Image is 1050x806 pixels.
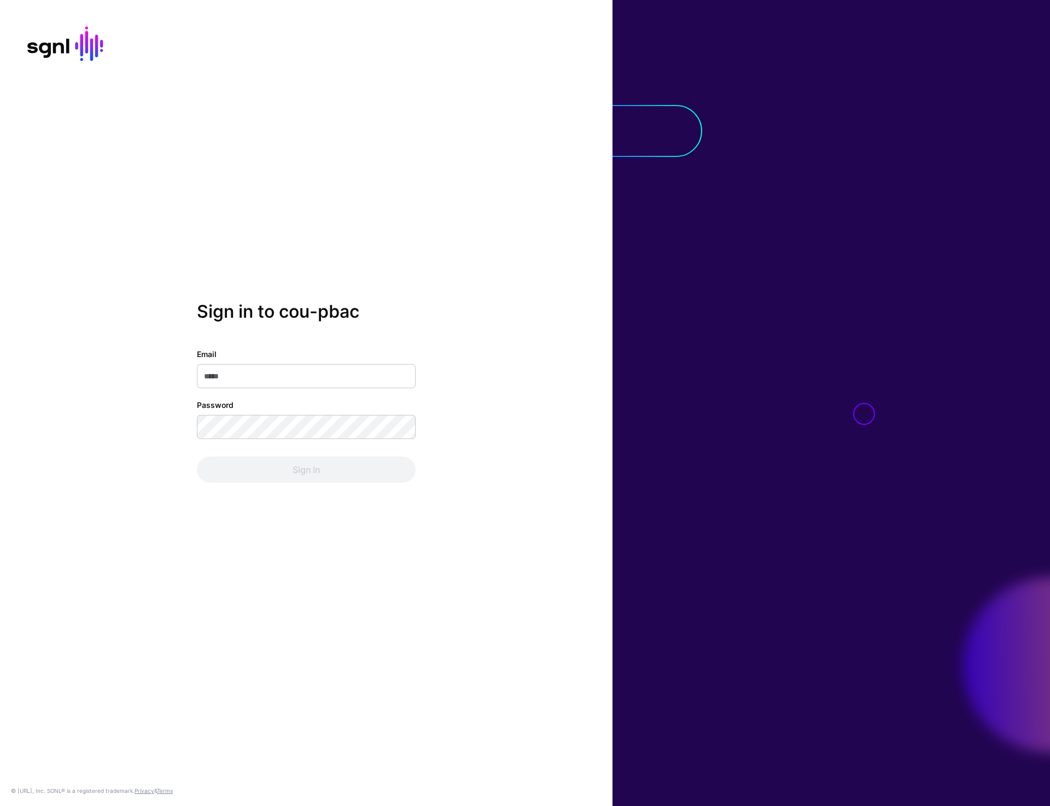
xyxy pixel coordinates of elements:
label: Password [197,399,234,411]
label: Email [197,348,217,360]
a: Privacy [135,787,154,794]
h2: Sign in to cou-pbac [197,301,416,322]
a: Terms [157,787,173,794]
div: © [URL], Inc. SGNL® is a registered trademark. & [11,786,173,795]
